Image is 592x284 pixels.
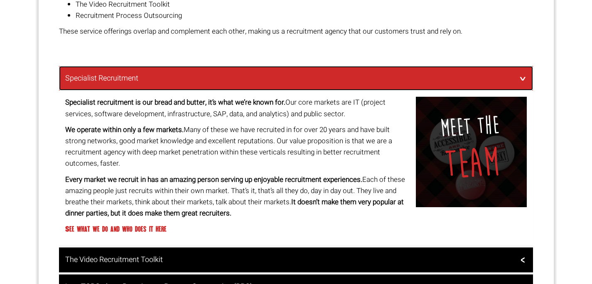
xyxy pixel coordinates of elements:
p: Our core markets are IT (project services, software development, infrastructure, SAP, data, and a... [65,97,410,119]
h3: Meet the [421,111,522,189]
h1: Recruitment Company in [GEOGRAPHIC_DATA] [59,47,533,61]
strong: Every market we recruit in has an amazing person serving up enjoyable recruitment experiences. [65,174,362,185]
strong: We operate within only a few markets. [65,125,184,135]
a: Specialist Recruitment [59,66,533,91]
p: Many of these we have recruited in for over 20 years and have built strong networks, good market ... [65,124,410,169]
p: These service offerings overlap and complement each other, making us a recruitment agency that ou... [59,26,533,37]
span: team [444,140,500,187]
a: See what we do and who does it here [65,225,167,233]
p: Each of these amazing people just recruits within their own market. That’s it, that’s all they do... [65,174,410,219]
h3: Specialist Recruitment [65,74,525,83]
strong: Specialist recruitment is our bread and butter, it’s what we’re known for. [65,97,285,108]
li: Recruitment Process Outsourcing [76,10,533,21]
a: The Video Recruitment Toolkit [59,247,533,272]
h3: The Video Recruitment Toolkit [65,256,525,264]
